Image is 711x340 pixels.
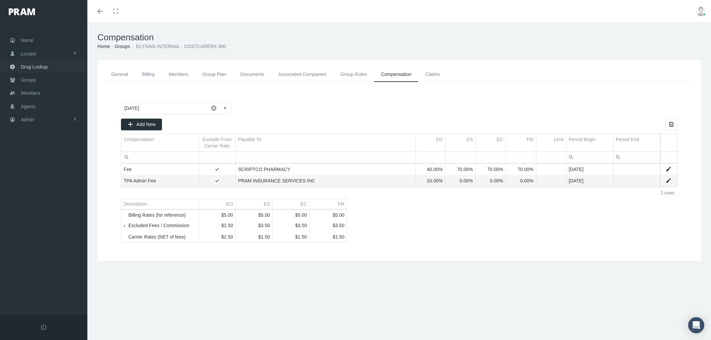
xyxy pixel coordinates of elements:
div: $1.50 [312,234,345,240]
td: Column Payable To [236,134,415,152]
td: Filter cell [613,152,660,163]
div: Billing Rates (for reference) [128,212,196,218]
div: $1.50 [238,234,270,240]
div: EO [436,136,443,143]
span: Members [21,87,40,99]
span: Groups [21,74,36,86]
td: Column Description [121,199,199,209]
a: Billing [135,67,162,82]
span: Drug Lookup [21,60,48,73]
div: $2.50 [201,234,233,240]
td: Column ES [236,199,273,209]
td: [DATE] [566,164,613,175]
td: 10.00% [415,175,445,187]
td: [DATE] [566,175,613,187]
div: Data grid [121,118,677,199]
div: $5.00 [201,212,233,218]
div: Add New [121,119,162,130]
td: TPA Admin Fee [121,175,199,187]
td: Column EO [415,134,445,152]
td: 0.00% [506,175,536,187]
div: $5.00 [275,212,307,218]
td: SCRIPTCO PHARMACY [236,164,415,175]
div: $3.50 [238,223,270,228]
a: General [104,67,135,82]
a: Groups [115,44,130,49]
td: 70.00% [475,164,506,175]
div: Exclude From Carrier Rate [201,136,233,149]
div: $3.50 [275,223,307,228]
a: Edit [665,178,671,184]
td: Column ES [445,134,475,152]
td: Column Period Begin [566,134,613,152]
td: Column Compensation [121,134,199,152]
input: Filter cell [567,152,613,163]
a: Members [162,67,195,82]
div: $1.50 [275,234,307,240]
span: ELYSIAN INTERNAL - COSTCARERX 800 [136,44,226,49]
td: Fee [121,164,199,175]
div: 2 rows [661,190,674,196]
div: EO [226,201,233,207]
td: Column Limit [536,134,566,152]
div: Export all data to Excel [665,118,677,130]
td: Column Period End [613,134,660,152]
div: EC [497,136,503,143]
div: ES [264,201,270,207]
img: PRAM_20_x_78.png [9,8,35,15]
span: Admin [21,113,34,126]
td: 70.00% [506,164,536,175]
div: $5.00 [238,212,270,218]
div: Data grid toolbar [121,118,677,130]
div: Period End [616,136,639,143]
a: Compensation [374,67,418,82]
div: Compensation [124,136,154,143]
div: $3.50 [312,223,345,228]
span: Agents [21,100,36,113]
td: 0.00% [445,175,475,187]
div: Tree list [121,199,347,243]
div: ES [467,136,473,143]
td: Column EC [475,134,506,152]
div: Excluded Fees / Commission [128,223,196,228]
a: Claims [418,67,447,82]
span: Home [21,34,33,47]
a: Edit [665,166,671,172]
span: Add New [136,122,156,127]
div: Payable To [238,136,261,143]
div: Period Begin [569,136,596,143]
a: Home [97,44,110,49]
div: Carrier Rates (NET of fees) [128,234,196,240]
img: user-placeholder.jpg [696,6,706,16]
input: Filter cell [121,152,199,163]
div: $5.00 [312,212,345,218]
div: Select [219,102,231,114]
div: EC [300,201,307,207]
td: Column EO [199,199,236,209]
td: Column Exclude From Carrier Rate [199,134,236,152]
div: $2.50 [201,223,233,228]
div: FM [338,201,344,207]
div: Description [124,201,147,207]
td: Column EC [273,199,309,209]
td: 0.00% [475,175,506,187]
input: Filter cell [614,152,660,163]
td: Column FM [506,134,536,152]
td: Filter cell [566,152,613,163]
span: Locator [21,47,37,60]
a: Group Plan [196,67,234,82]
td: 70.00% [445,164,475,175]
a: Associated Companies [271,67,333,82]
td: PRAM INSURANCE SERVICES INC [236,175,415,187]
div: FM [527,136,533,143]
div: Page Navigation [121,187,677,199]
div: Limit [554,136,564,143]
td: 40.00% [415,164,445,175]
a: Group Rules [333,67,374,82]
h1: Compensation [97,32,701,43]
a: Documents [233,67,271,82]
div: Open Intercom Messenger [688,317,704,333]
td: Column FM [309,199,347,209]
